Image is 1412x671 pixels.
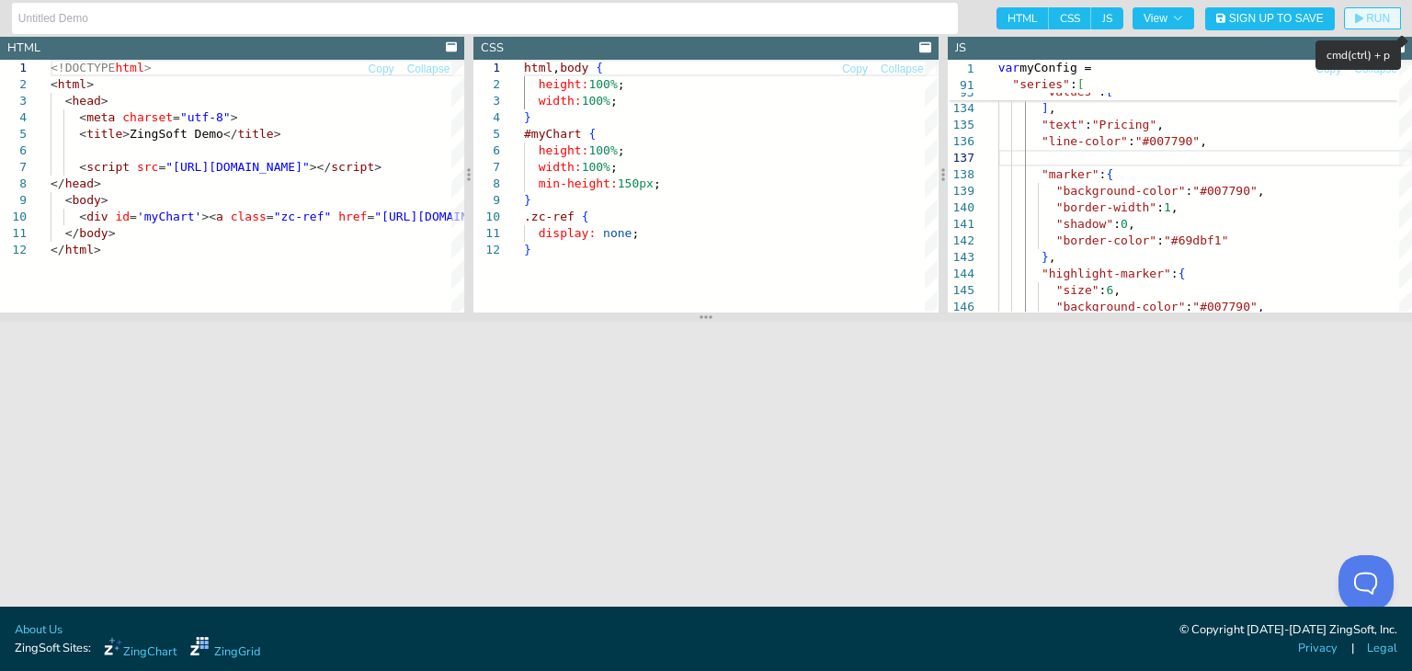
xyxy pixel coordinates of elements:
span: 0 [1121,217,1128,231]
div: 1 [473,60,500,76]
div: 144 [948,266,974,282]
span: Copy [369,63,394,74]
span: 100% [589,143,618,157]
span: 'myChart' [137,210,201,223]
button: Collapse [880,61,925,78]
span: cmd(ctrl) + p [1327,48,1390,63]
span: = [130,210,137,223]
button: Collapse [406,61,451,78]
span: < [79,127,86,141]
button: Sign Up to Save [1205,7,1335,30]
span: > [122,127,130,141]
span: html [115,61,143,74]
span: JS [1091,7,1123,29]
span: > [101,94,108,108]
span: , [1128,217,1135,231]
a: ZingGrid [190,637,260,661]
span: "#007790" [1192,300,1257,313]
a: Legal [1367,640,1397,657]
span: title [238,127,274,141]
span: ZingSoft Demo [130,127,223,141]
span: > [374,160,381,174]
span: < [79,110,86,124]
span: "border-color" [1055,233,1156,247]
span: </ [51,176,65,190]
a: About Us [15,621,63,639]
span: ] [1042,101,1049,115]
div: 3 [473,93,500,109]
span: "shadow" [1055,217,1113,231]
span: | [1351,640,1354,657]
div: © Copyright [DATE]-[DATE] ZingSoft, Inc. [1179,621,1397,640]
span: { [597,61,604,74]
span: : [1070,77,1077,91]
span: { [582,210,589,223]
span: "zc-ref" [274,210,332,223]
span: > [101,193,108,207]
span: , [1156,118,1164,131]
span: class [231,210,267,223]
span: , [1200,134,1207,148]
span: body [560,61,588,74]
span: "marker" [1042,167,1099,181]
span: } [524,110,531,124]
div: HTML [7,40,40,57]
button: View [1133,7,1194,29]
span: 100% [582,94,610,108]
div: checkbox-group [996,7,1123,29]
span: < [65,94,73,108]
span: : [1156,200,1164,214]
span: : [1099,167,1106,181]
span: 6 [1106,283,1113,297]
span: "series" [1012,77,1070,91]
span: < [79,160,86,174]
span: </ [65,226,80,240]
span: var [998,61,1019,74]
span: { [1106,167,1113,181]
span: width: [539,94,582,108]
span: HTML [996,7,1049,29]
span: "border-width" [1055,200,1156,214]
span: 150px [618,176,654,190]
span: : [1171,267,1179,280]
div: 2 [473,76,500,93]
span: id [115,210,130,223]
span: </ [223,127,238,141]
span: < [65,193,73,207]
div: 8 [473,176,500,192]
span: src [137,160,158,174]
div: JS [955,40,966,57]
span: } [1042,250,1049,264]
div: 134 [948,100,974,117]
span: #myChart [524,127,582,141]
span: "utf-8" [180,110,231,124]
div: 140 [948,199,974,216]
iframe: Toggle Customer Support [1338,555,1394,610]
span: "#007790" [1134,134,1199,148]
span: meta [86,110,115,124]
span: 1 [948,61,974,77]
span: html [524,61,552,74]
div: 136 [948,133,974,150]
span: > [108,226,116,240]
span: , [1257,300,1264,313]
span: height: [539,77,589,91]
span: = [367,210,374,223]
div: 141 [948,216,974,233]
span: "[URL][DOMAIN_NAME]" [374,210,518,223]
span: < [79,210,86,223]
span: charset [122,110,173,124]
span: Collapse [407,63,450,74]
span: Collapse [1354,63,1397,74]
span: script [86,160,130,174]
span: RUN [1366,13,1390,24]
span: </ [51,243,65,256]
span: : [1156,233,1164,247]
span: .zc-ref [524,210,575,223]
span: script [331,160,374,174]
div: 143 [948,249,974,266]
button: Copy [1315,61,1342,78]
span: } [524,243,531,256]
div: 146 [948,299,974,315]
span: html [58,77,86,91]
